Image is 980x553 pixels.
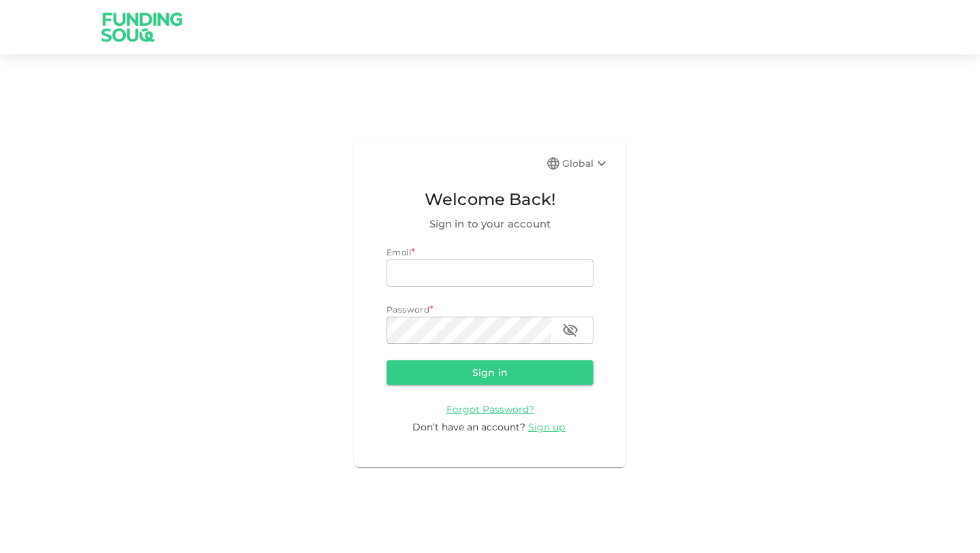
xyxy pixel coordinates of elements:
button: Sign in [387,360,593,385]
span: Sign up [528,421,565,433]
span: Forgot Password? [446,403,534,415]
span: Password [387,304,429,315]
span: Don’t have an account? [412,421,525,433]
input: password [387,317,551,344]
div: Global [562,155,610,172]
input: email [387,259,593,287]
a: Forgot Password? [446,402,534,415]
span: Welcome Back! [387,187,593,212]
span: Sign in to your account [387,216,593,232]
span: Email [387,247,411,257]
